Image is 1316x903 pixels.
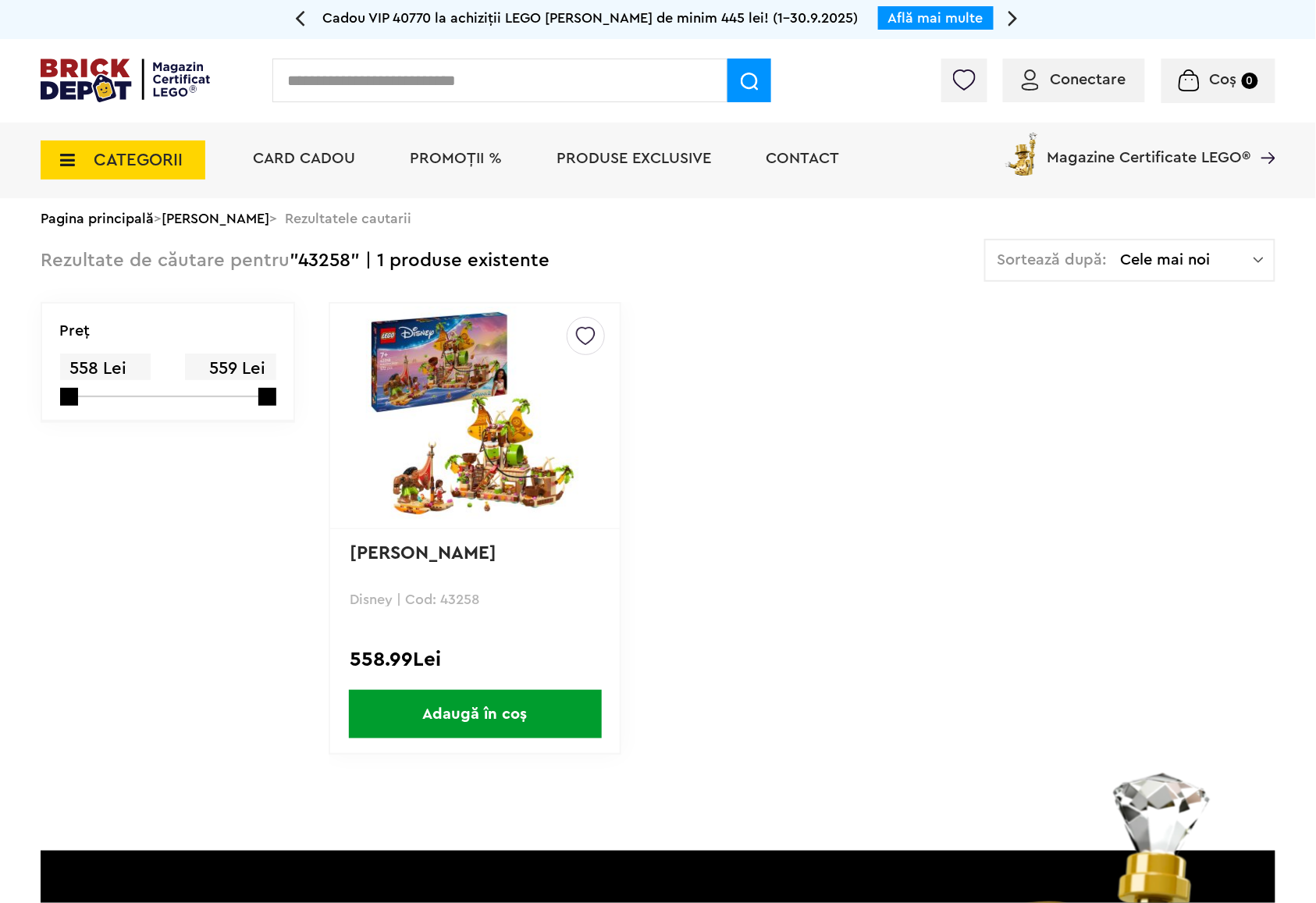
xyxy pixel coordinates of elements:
[1121,252,1254,268] span: Cele mai noi
[94,151,183,169] span: CATEGORII
[1242,73,1258,89] small: 0
[766,151,839,166] a: Contact
[162,212,269,226] a: [PERSON_NAME]
[41,239,550,283] div: "43258" | 1 produse existente
[1047,130,1251,165] span: Magazine Certificate LEGO®
[888,11,983,25] a: Află mai multe
[253,151,355,166] a: Card Cadou
[60,323,91,339] p: Preţ
[1210,72,1237,87] span: Coș
[1251,130,1275,145] a: Magazine Certificate LEGO®
[41,212,154,226] a: Pagina principală
[60,354,151,384] span: 558 Lei
[330,690,620,738] a: Adaugă în coș
[366,307,585,525] img: Barja Kakamora
[1051,72,1126,87] span: Conectare
[349,690,602,738] span: Adaugă în coș
[41,251,290,270] span: Rezultate de căutare pentru
[185,354,276,384] span: 559 Lei
[41,198,1275,239] div: > > Rezultatele cautarii
[350,649,600,670] div: 558.99Lei
[557,151,711,166] a: Produse exclusive
[410,151,502,166] a: PROMOȚII %
[350,592,600,606] p: Disney | Cod: 43258
[323,11,859,25] span: Cadou VIP 40770 la achiziții LEGO [PERSON_NAME] de minim 445 lei! (1-30.9.2025)
[998,252,1108,268] span: Sortează după:
[1022,72,1126,87] a: Conectare
[350,544,496,563] a: [PERSON_NAME]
